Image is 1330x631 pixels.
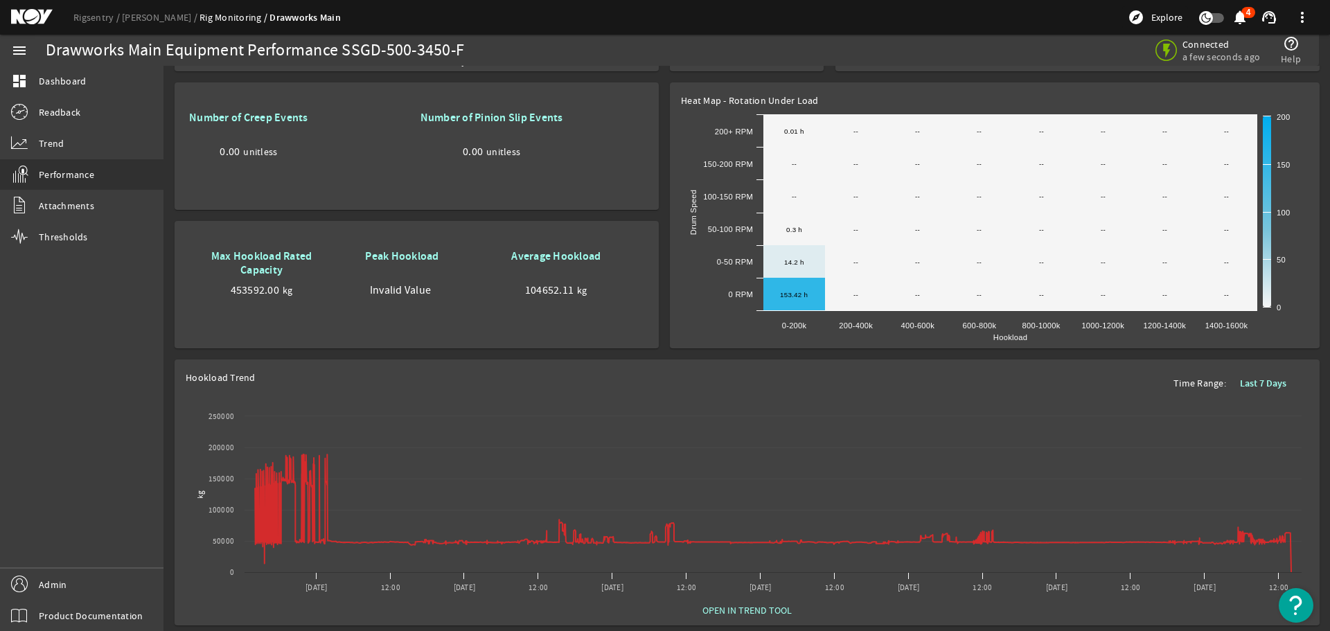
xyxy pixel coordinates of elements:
span: Invalid Value [370,283,431,297]
text: -- [1162,291,1167,299]
text: -- [853,226,858,233]
text: 0 [1277,303,1281,312]
text: 100000 [209,505,235,515]
text: 12:00 [529,583,548,593]
b: Max Hookload Rated Capacity [211,249,312,277]
span: Product Documentation [39,609,143,623]
b: Number of Creep Events [189,110,308,125]
text: -- [1101,127,1106,135]
span: Hookload Trend [186,371,256,396]
span: Explore [1151,10,1182,24]
text: -- [977,193,982,200]
text: 150 [1277,161,1290,169]
text: -- [1101,193,1106,200]
text: -- [977,226,982,233]
text: 0-200k [782,321,807,330]
text: -- [1039,291,1044,299]
span: Trend [39,136,64,150]
text: -- [853,127,858,135]
text: [DATE] [898,583,920,593]
span: 104652.11 [525,283,574,297]
text: 12:00 [825,583,844,593]
text: -- [915,226,920,233]
text: -- [1039,258,1044,266]
b: Number of Pinion Slip Events [420,110,563,125]
text: -- [1224,291,1229,299]
text: -- [977,291,982,299]
text: 150-200 RPM [703,160,753,168]
a: Rigsentry [73,11,122,24]
text: -- [915,291,920,299]
b: Last 7 Days [1240,377,1286,390]
text: -- [977,258,982,266]
b: Peak Hookload [365,249,438,263]
button: OPEN IN TREND TOOL [691,598,803,623]
text: 200-400k [839,321,873,330]
text: -- [1162,193,1167,200]
text: -- [853,193,858,200]
text: -- [1039,226,1044,233]
text: 50-100 RPM [708,225,753,233]
a: Rig Monitoring [199,11,269,24]
text: -- [977,160,982,168]
text: kg [195,490,206,499]
text: 153.42 h [780,291,808,299]
text: -- [915,160,920,168]
text: -- [1162,127,1167,135]
text: 200 [1277,113,1290,121]
button: Last 7 Days [1229,371,1297,396]
text: -- [977,127,982,135]
text: -- [1039,127,1044,135]
text: -- [1224,193,1229,200]
span: Dashboard [39,74,86,88]
text: 0 RPM [729,290,753,299]
text: 100-150 RPM [703,193,753,201]
text: Drum Speed [689,190,698,235]
text: -- [915,127,920,135]
span: Admin [39,578,66,592]
span: Thresholds [39,230,88,244]
span: kg [283,283,293,297]
text: 0.3 h [786,226,802,233]
text: -- [1224,160,1229,168]
text: 14.2 h [784,258,804,266]
text: -- [1101,226,1106,233]
text: 200000 [209,443,235,453]
text: -- [792,193,797,200]
mat-icon: help_outline [1283,35,1300,52]
a: Drawworks Main [269,11,341,24]
a: [PERSON_NAME] [122,11,199,24]
text: -- [1101,291,1106,299]
b: Average Hookload [511,249,601,263]
text: 12:00 [381,583,400,593]
text: Hookload [993,333,1027,341]
text: -- [915,258,920,266]
text: 50 [1277,256,1286,264]
text: -- [792,160,797,168]
text: -- [853,291,858,299]
text: 0 [230,567,234,578]
text: -- [853,258,858,266]
mat-icon: notifications [1232,9,1248,26]
text: [DATE] [750,583,772,593]
text: 12:00 [1121,583,1140,593]
button: 4 [1232,10,1247,25]
text: 0.01 h [784,127,804,135]
span: Help [1281,52,1301,66]
button: more_vert [1286,1,1319,34]
text: 12:00 [677,583,696,593]
button: Explore [1122,6,1188,28]
text: 1400-1600k [1205,321,1248,330]
text: 100 [1277,208,1290,217]
span: Attachments [39,199,94,213]
text: [DATE] [1046,583,1068,593]
text: [DATE] [305,583,328,593]
text: -- [1224,226,1229,233]
text: -- [853,160,858,168]
text: 1000-1200k [1081,321,1124,330]
text: -- [1039,193,1044,200]
text: 800-1000k [1022,321,1061,330]
text: [DATE] [601,583,623,593]
span: kg [577,283,587,297]
span: 0.00 [463,145,483,159]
